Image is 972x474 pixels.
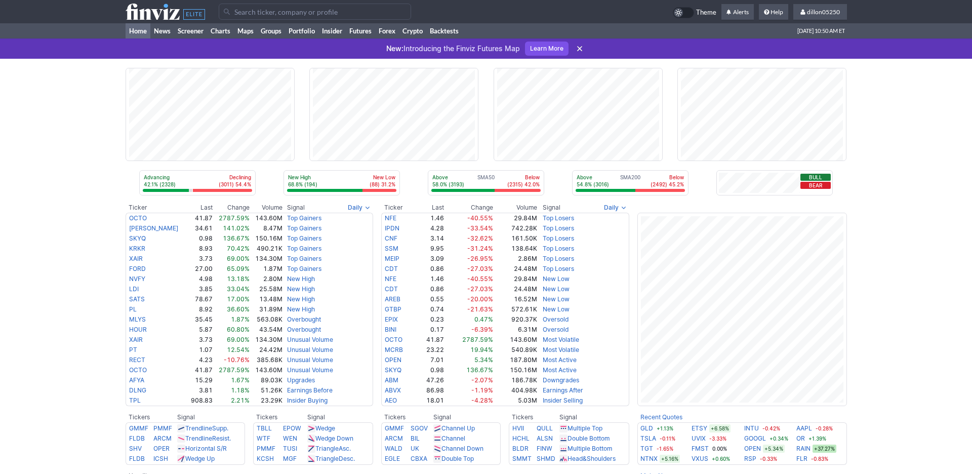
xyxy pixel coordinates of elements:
[381,203,416,213] th: Ticker
[283,445,297,452] a: TUSI
[543,285,570,293] a: New Low
[426,23,462,38] a: Backtests
[153,424,172,432] a: PMMF
[129,346,137,353] a: PT
[187,244,213,254] td: 8.93
[385,346,403,353] a: MCRB
[543,234,574,242] a: Top Losers
[692,423,707,433] a: ETSY
[287,376,315,384] a: Upgrades
[416,355,444,365] td: 7.01
[432,181,464,188] p: 58.0% (3193)
[467,275,493,283] span: -40.55%
[257,424,272,432] a: TBLL
[467,234,493,242] span: -32.62%
[219,181,251,188] p: (3011) 54.4%
[370,174,395,181] p: New Low
[576,174,685,189] div: SMA200
[467,245,493,252] span: -31.24%
[692,454,708,464] a: VXUS
[543,224,574,232] a: Top Losers
[187,375,213,385] td: 15.29
[543,346,579,353] a: Most Volatile
[494,325,537,335] td: 6.31M
[346,23,375,38] a: Futures
[744,454,756,464] a: RSP
[441,455,474,462] a: Double Top
[441,434,465,442] a: Channel
[187,304,213,314] td: 8.92
[126,23,150,38] a: Home
[416,254,444,264] td: 3.09
[187,213,213,223] td: 41.87
[153,455,168,462] a: ICSH
[385,234,397,242] a: CNF
[174,23,207,38] a: Screener
[250,264,283,274] td: 1.87M
[287,234,321,242] a: Top Gainers
[543,315,569,323] a: Oversold
[385,376,398,384] a: ABM
[543,336,579,343] a: Most Volatile
[250,355,283,365] td: 385.68K
[185,424,228,432] a: TrendlineSupp.
[494,284,537,294] td: 24.48M
[494,233,537,244] td: 161.50K
[462,336,493,343] span: 2787.59%
[250,365,283,375] td: 143.60M
[227,326,250,333] span: 60.80%
[512,424,524,432] a: HVII
[129,376,144,384] a: AFYA
[441,424,475,432] a: Channel Up
[385,275,396,283] a: NFE
[416,203,444,213] th: Last
[744,423,759,433] a: INTU
[227,275,250,283] span: 13.18%
[315,445,351,452] a: TriangleAsc.
[227,245,250,252] span: 70.42%
[287,295,315,303] a: New High
[187,233,213,244] td: 0.98
[431,174,541,189] div: SMA50
[283,455,297,462] a: MGF
[129,265,146,272] a: FORD
[494,355,537,365] td: 187.80M
[207,23,234,38] a: Charts
[543,356,577,364] a: Most Active
[187,254,213,264] td: 3.73
[250,203,283,213] th: Volume
[543,326,569,333] a: Oversold
[494,274,537,284] td: 29.84M
[568,445,613,452] a: Multiple Bottom
[227,255,250,262] span: 69.00%
[793,4,847,20] a: dillon05250
[543,265,574,272] a: Top Losers
[129,366,147,374] a: OCTO
[250,223,283,233] td: 8.47M
[250,345,283,355] td: 24.42M
[150,23,174,38] a: News
[129,424,148,432] a: GMMF
[796,454,807,464] a: FLR
[640,413,682,421] b: Recent Quotes
[494,213,537,223] td: 29.84M
[129,315,146,323] a: MLYS
[474,356,493,364] span: 5.34%
[187,335,213,345] td: 3.73
[250,335,283,345] td: 134.30M
[129,434,145,442] a: FLDB
[494,223,537,233] td: 742.28K
[227,295,250,303] span: 17.00%
[250,284,283,294] td: 25.58M
[385,424,404,432] a: GMMF
[543,295,570,303] a: New Low
[219,366,250,374] span: 2787.59%
[318,23,346,38] a: Insider
[467,305,493,313] span: -21.63%
[187,294,213,304] td: 78.67
[512,445,529,452] a: BLDR
[385,326,396,333] a: BINI
[721,4,754,20] a: Alerts
[126,203,187,213] th: Ticker
[796,423,812,433] a: AAPL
